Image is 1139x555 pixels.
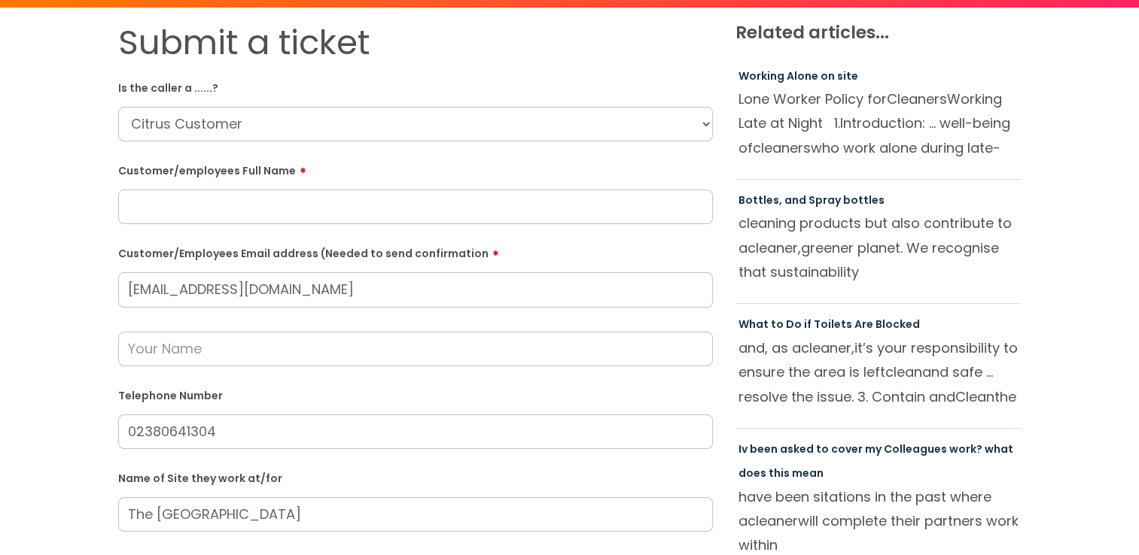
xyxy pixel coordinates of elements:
a: What to Do if Toilets Are Blocked [739,317,920,332]
span: clean [885,362,922,381]
span: cleaners [753,138,811,157]
label: Customer/Employees Email address (Needed to send confirmation [118,242,713,260]
span: Cleaners [887,89,947,108]
label: Is the caller a ......? [118,79,713,95]
a: Iv been asked to cover my Colleagues work? what does this mean [739,441,1013,481]
a: Working Alone on site [739,68,858,83]
p: Lone Worker Policy for Working Late at Night 1.Introduction: ... well-being of who work alone dur... [739,87,1019,159]
span: cleaner [748,511,798,530]
h1: Submit a ticket [118,23,713,63]
p: cleaning products but also contribute to a greener planet. We recognise that sustainability [739,211,1019,284]
label: Telephone Number [118,387,713,402]
label: Name of Site they work at/for [118,469,713,485]
h4: Related articles... [735,23,1022,44]
input: Your Name [118,332,713,366]
span: cleaner, [748,238,801,257]
p: and, as a it’s your responsibility to ensure the area is left and safe ... resolve the issue. 3. ... [739,336,1019,408]
span: Clean [955,387,994,406]
input: Email [118,272,713,307]
span: cleaner, [801,338,854,357]
label: Customer/employees Full Name [118,159,713,177]
a: Bottles, and Spray bottles [739,193,885,208]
